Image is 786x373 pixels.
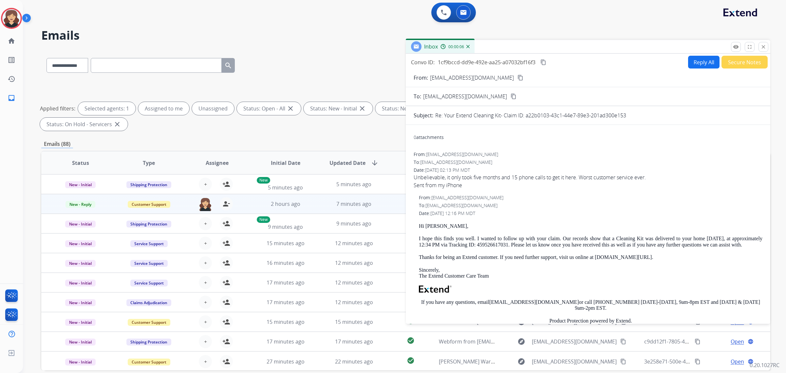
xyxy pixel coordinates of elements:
[204,358,207,365] span: +
[199,237,212,250] button: +
[271,159,300,167] span: Initial Date
[336,181,371,188] span: 5 minutes ago
[267,318,305,325] span: 15 minutes ago
[199,296,212,309] button: +
[407,357,415,364] mat-icon: check_circle
[439,338,587,345] span: Webform from [EMAIL_ADDRESS][DOMAIN_NAME] on [DATE]
[358,105,366,112] mat-icon: close
[8,94,15,102] mat-icon: inbox
[267,299,305,306] span: 17 minutes ago
[130,260,168,267] span: Service Support
[620,359,626,364] mat-icon: content_copy
[287,105,294,112] mat-icon: close
[304,102,373,115] div: Status: New - Initial
[425,167,470,173] span: [DATE] 02:13 PM MDT
[426,151,498,157] span: [EMAIL_ADDRESS][DOMAIN_NAME]
[78,102,136,115] div: Selected agents: 1
[199,335,212,348] button: +
[72,159,89,167] span: Status
[65,260,96,267] span: New - Initial
[419,236,762,248] p: I hope this finds you well. I wanted to follow up with your claim. Our records show that a Cleani...
[113,120,121,128] mat-icon: close
[222,338,230,345] mat-icon: person_add
[126,299,171,306] span: Claims Adjudication
[267,338,305,345] span: 17 minutes ago
[204,318,207,326] span: +
[40,118,128,131] div: Status: On Hold - Servicers
[65,280,96,286] span: New - Initial
[414,134,416,140] span: 0
[532,338,617,345] span: [EMAIL_ADDRESS][DOMAIN_NAME]
[40,105,75,112] p: Applied filters:
[204,279,207,286] span: +
[620,339,626,344] mat-icon: content_copy
[336,220,371,227] span: 9 minutes ago
[430,210,475,216] span: [DATE] 12:16 PM MDT
[65,339,96,345] span: New - Initial
[222,298,230,306] mat-icon: person_add
[748,339,754,344] mat-icon: language
[41,29,770,42] h2: Emails
[65,299,96,306] span: New - Initial
[335,318,373,325] span: 15 minutes ago
[199,315,212,328] button: +
[375,102,444,115] div: Status: New - Reply
[130,280,168,286] span: Service Support
[438,59,535,66] span: 1cf9bccd-dd9e-492e-aa25-a07032bf16f3
[407,337,415,344] mat-icon: check_circle
[489,299,579,305] a: [EMAIL_ADDRESS][DOMAIN_NAME]
[128,359,170,365] span: Customer Support
[419,210,762,217] div: Date:
[204,298,207,306] span: +
[222,358,230,365] mat-icon: person_add
[199,355,212,368] button: +
[733,44,739,50] mat-icon: remove_red_eye
[419,299,762,311] p: If you have any questions, email or call [PHONE_NUMBER] [DATE]-[DATE], 9am-8pm EST and [DATE] & [...
[204,259,207,267] span: +
[222,180,230,188] mat-icon: person_add
[199,276,212,289] button: +
[199,178,212,191] button: +
[126,181,171,188] span: Shipping Protection
[371,159,379,167] mat-icon: arrow_downward
[517,75,523,81] mat-icon: content_copy
[267,279,305,286] span: 17 minutes ago
[335,358,373,365] span: 22 minutes ago
[222,318,230,326] mat-icon: person_add
[65,181,96,188] span: New - Initial
[128,319,170,326] span: Customer Support
[199,197,212,211] img: agent-avatar
[128,201,170,208] span: Customer Support
[204,180,207,188] span: +
[8,75,15,83] mat-icon: history
[644,338,743,345] span: c9dd12f1-7805-45a9-a01c-34ea000dbc8f
[65,319,96,326] span: New - Initial
[335,240,373,247] span: 12 minutes ago
[222,239,230,247] mat-icon: person_add
[747,44,753,50] mat-icon: fullscreen
[268,223,303,230] span: 9 minutes ago
[224,62,232,69] mat-icon: search
[268,184,303,191] span: 5 minutes ago
[414,159,762,166] div: To:
[688,56,720,69] button: Reply All
[511,93,516,99] mat-icon: content_copy
[439,358,519,365] span: [PERSON_NAME] Warranty Claim
[414,181,762,189] div: Sent from my iPhone
[532,358,617,365] span: [EMAIL_ADDRESS][DOMAIN_NAME]
[419,318,762,348] p: Product Protection powered by Extend. Extend, Inc. is the Administrator and Extend Warranty Servi...
[430,74,514,82] p: [EMAIL_ADDRESS][DOMAIN_NAME]
[644,358,743,365] span: 3e258e71-500e-4a7b-8c40-dcbeef6edf3d
[257,177,270,184] p: New
[335,259,373,266] span: 12 minutes ago
[138,102,189,115] div: Assigned to me
[414,92,421,100] p: To:
[760,44,766,50] mat-icon: close
[8,37,15,45] mat-icon: home
[748,359,754,364] mat-icon: language
[130,240,168,247] span: Service Support
[204,239,207,247] span: +
[267,240,305,247] span: 15 minutes ago
[731,338,744,345] span: Open
[411,58,435,66] p: Convo ID:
